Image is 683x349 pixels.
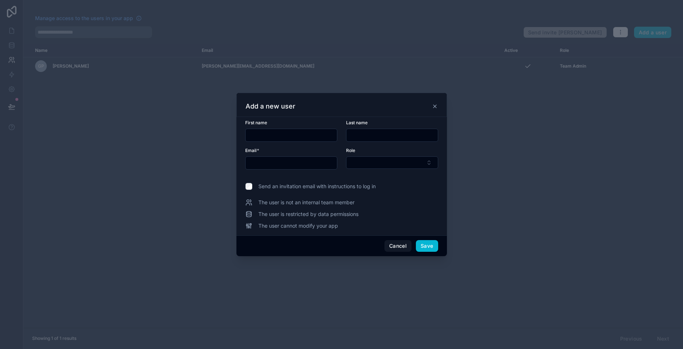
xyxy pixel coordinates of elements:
[246,102,295,111] h3: Add a new user
[258,183,376,190] span: Send an invitation email with instructions to log in
[245,183,253,190] input: Send an invitation email with instructions to log in
[258,199,354,206] span: The user is not an internal team member
[346,148,355,153] span: Role
[346,156,438,169] button: Select Button
[245,148,257,153] span: Email
[346,120,368,125] span: Last name
[245,120,267,125] span: First name
[416,240,438,252] button: Save
[258,222,338,229] span: The user cannot modify your app
[258,210,358,218] span: The user is restricted by data permissions
[384,240,411,252] button: Cancel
